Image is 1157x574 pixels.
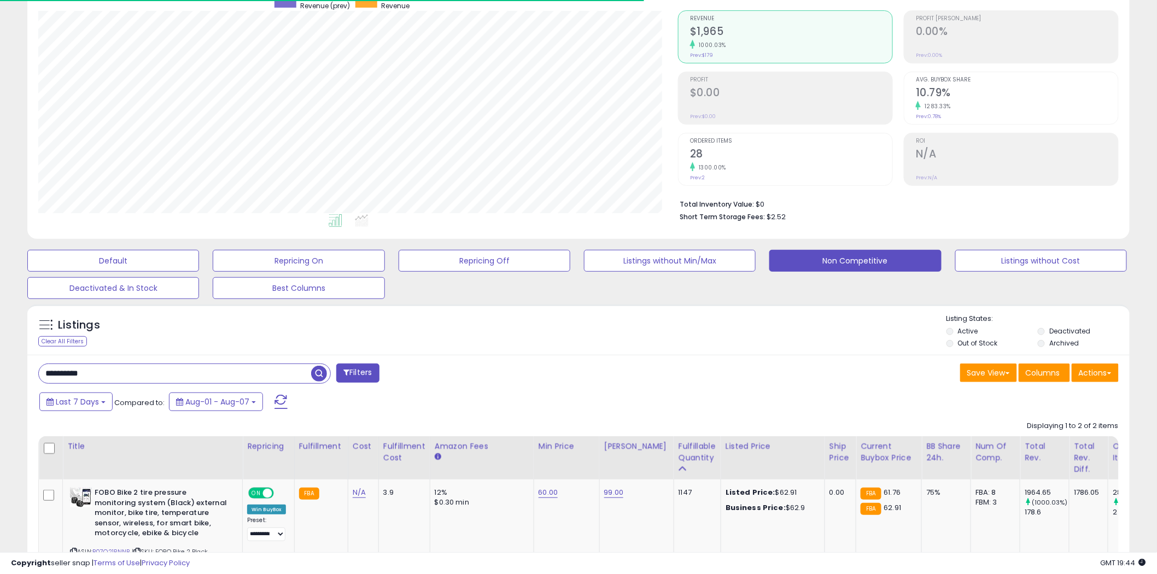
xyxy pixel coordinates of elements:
[1025,441,1065,464] div: Total Rev.
[247,505,286,514] div: Win BuyBox
[690,148,892,162] h2: 28
[435,497,525,507] div: $0.30 min
[604,441,669,452] div: [PERSON_NAME]
[680,197,1111,210] li: $0
[1113,441,1153,464] div: Ordered Items
[679,488,712,497] div: 1147
[383,488,422,497] div: 3.9
[690,16,892,22] span: Revenue
[690,25,892,40] h2: $1,965
[604,487,624,498] a: 99.00
[726,441,820,452] div: Listed Price
[383,441,425,464] div: Fulfillment Cost
[539,487,558,498] a: 60.00
[958,326,978,336] label: Active
[1072,364,1119,382] button: Actions
[680,200,754,209] b: Total Inventory Value:
[70,488,92,507] img: 51QgL6mJSHL._SL40_.jpg
[247,517,286,541] div: Preset:
[39,393,113,411] button: Last 7 Days
[690,113,716,120] small: Prev: $0.00
[946,314,1130,324] p: Listing States:
[353,487,366,498] a: N/A
[353,441,374,452] div: Cost
[690,86,892,101] h2: $0.00
[249,489,263,498] span: ON
[399,250,570,272] button: Repricing Off
[726,502,786,513] b: Business Price:
[829,488,848,497] div: 0.00
[435,488,525,497] div: 12%
[884,487,901,497] span: 61.76
[690,77,892,83] span: Profit
[921,102,951,110] small: 1283.33%
[1025,507,1069,517] div: 178.6
[726,487,775,497] b: Listed Price:
[861,503,881,515] small: FBA
[926,441,966,464] div: BB Share 24h.
[916,174,937,181] small: Prev: N/A
[114,397,165,408] span: Compared to:
[300,1,350,10] span: Revenue (prev)
[92,547,130,557] a: B07Q21RNNB
[94,558,140,568] a: Terms of Use
[169,393,263,411] button: Aug-01 - Aug-07
[769,250,941,272] button: Non Competitive
[27,250,199,272] button: Default
[679,441,716,464] div: Fulfillable Quantity
[916,16,1118,22] span: Profit [PERSON_NAME]
[861,488,881,500] small: FBA
[11,558,51,568] strong: Copyright
[955,250,1127,272] button: Listings without Cost
[435,452,441,462] small: Amazon Fees.
[695,163,726,172] small: 1300.00%
[1019,364,1070,382] button: Columns
[1049,338,1079,348] label: Archived
[1032,498,1068,507] small: (1000.03%)
[38,336,87,347] div: Clear All Filters
[916,148,1118,162] h2: N/A
[299,488,319,500] small: FBA
[435,441,529,452] div: Amazon Fees
[975,497,1012,507] div: FBM: 3
[916,113,941,120] small: Prev: 0.78%
[975,488,1012,497] div: FBA: 8
[185,396,249,407] span: Aug-01 - Aug-07
[690,138,892,144] span: Ordered Items
[1074,441,1103,475] div: Total Rev. Diff.
[695,41,726,49] small: 1000.03%
[11,558,190,569] div: seller snap | |
[958,338,998,348] label: Out of Stock
[960,364,1017,382] button: Save View
[381,1,410,10] span: Revenue
[1026,367,1060,378] span: Columns
[767,212,786,222] span: $2.52
[1074,488,1100,497] div: 1786.05
[690,52,713,58] small: Prev: $179
[916,52,942,58] small: Prev: 0.00%
[272,489,290,498] span: OFF
[680,212,765,221] b: Short Term Storage Fees:
[132,547,208,556] span: | SKU: FOBO Bike 2 Black
[1113,488,1157,497] div: 28
[336,364,379,383] button: Filters
[861,441,917,464] div: Current Buybox Price
[916,86,1118,101] h2: 10.79%
[95,488,227,541] b: FOBO Bike 2 tire pressure monitoring system (Black) external monitor, bike tire, temperature sens...
[247,441,290,452] div: Repricing
[142,558,190,568] a: Privacy Policy
[27,277,199,299] button: Deactivated & In Stock
[690,174,705,181] small: Prev: 2
[726,488,816,497] div: $62.91
[726,503,816,513] div: $62.9
[916,77,1118,83] span: Avg. Buybox Share
[58,318,100,333] h5: Listings
[1113,507,1157,517] div: 2
[829,441,851,464] div: Ship Price
[213,250,384,272] button: Repricing On
[56,396,99,407] span: Last 7 Days
[1027,421,1119,431] div: Displaying 1 to 2 of 2 items
[584,250,756,272] button: Listings without Min/Max
[539,441,595,452] div: Min Price
[1101,558,1146,568] span: 2025-08-15 19:44 GMT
